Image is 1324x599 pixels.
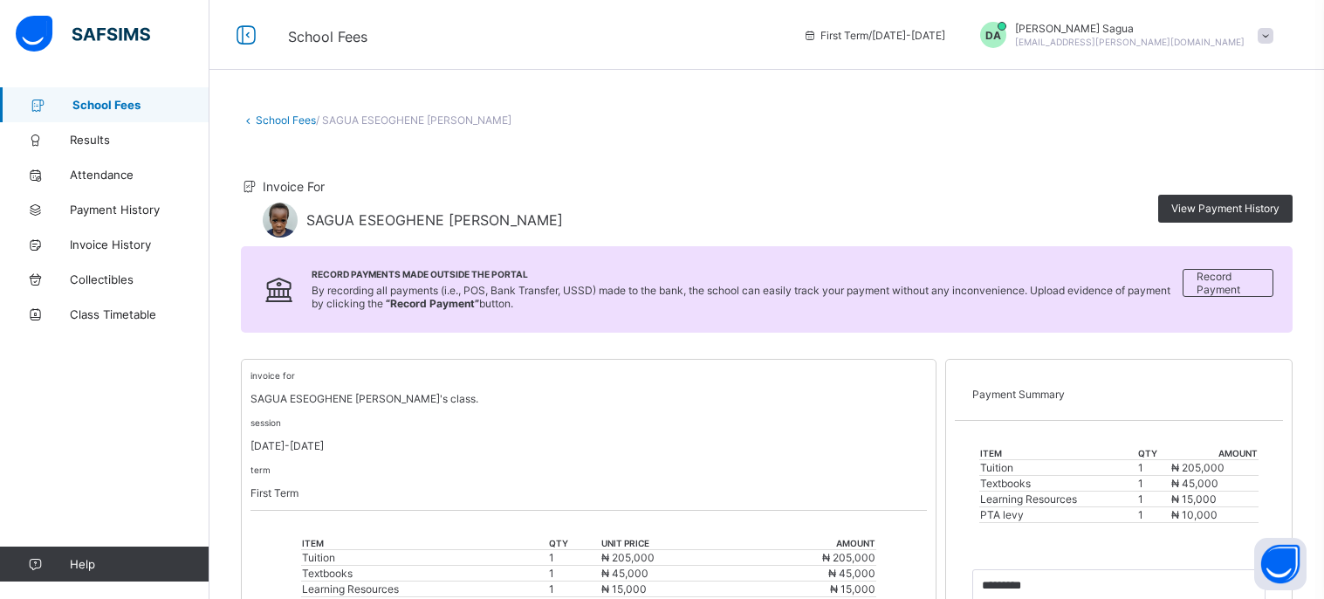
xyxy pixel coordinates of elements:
td: 1 [1137,460,1170,476]
small: invoice for [250,370,295,381]
th: qty [548,537,600,550]
td: 1 [548,566,600,582]
span: ₦ 205,000 [1171,461,1225,474]
span: Invoice History [70,238,209,251]
span: View Payment History [1171,202,1279,215]
span: ₦ 15,000 [601,582,647,596]
p: Payment Summary [972,388,1266,401]
td: 1 [1137,476,1170,492]
td: 1 [548,582,600,597]
small: term [250,465,271,475]
td: Learning Resources [979,492,1137,507]
td: PTA levy [979,507,1137,523]
span: Payment History [70,203,209,217]
th: amount [1170,447,1259,460]
span: Help [70,557,209,571]
p: [DATE]-[DATE] [250,439,927,452]
span: SAGUA ESEOGHENE [PERSON_NAME] [306,211,563,229]
span: Collectibles [70,272,209,286]
span: School Fees [288,28,367,45]
p: SAGUA ESEOGHENE [PERSON_NAME]'s class. [250,392,927,405]
th: qty [1137,447,1170,460]
div: Tuition [302,551,547,564]
span: School Fees [72,98,209,112]
span: ₦ 10,000 [1171,508,1218,521]
div: Textbooks [302,567,547,580]
span: / SAGUA ESEOGHENE [PERSON_NAME] [316,114,511,127]
small: session [250,417,281,428]
th: amount [738,537,876,550]
span: Record Payments Made Outside the Portal [312,269,1183,279]
span: session/term information [803,29,945,42]
img: safsims [16,16,150,52]
th: item [979,447,1137,460]
td: 1 [548,550,600,566]
span: ₦ 45,000 [1171,477,1218,490]
span: ₦ 45,000 [828,567,875,580]
td: Textbooks [979,476,1137,492]
th: unit price [600,537,738,550]
a: School Fees [256,114,316,127]
th: item [301,537,548,550]
span: [EMAIL_ADDRESS][PERSON_NAME][DOMAIN_NAME] [1015,37,1245,47]
span: [PERSON_NAME] Sagua [1015,22,1245,35]
td: 1 [1137,492,1170,507]
span: DA [985,29,1001,42]
td: Tuition [979,460,1137,476]
span: ₦ 15,000 [830,582,875,596]
span: By recording all payments (i.e., POS, Bank Transfer, USSD) made to the bank, the school can easil... [312,284,1170,310]
span: Class Timetable [70,307,209,321]
td: 1 [1137,507,1170,523]
span: ₦ 45,000 [601,567,648,580]
span: ₦ 205,000 [601,551,655,564]
span: Invoice For [263,179,325,194]
button: Open asap [1254,538,1307,590]
span: ₦ 15,000 [1171,492,1217,506]
span: Record Payment [1197,270,1259,296]
div: DavidSagua [963,22,1282,48]
div: Learning Resources [302,582,547,596]
span: ₦ 205,000 [822,551,875,564]
p: First Term [250,486,927,499]
span: Results [70,133,209,147]
b: “Record Payment” [386,297,479,310]
span: Attendance [70,168,209,182]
